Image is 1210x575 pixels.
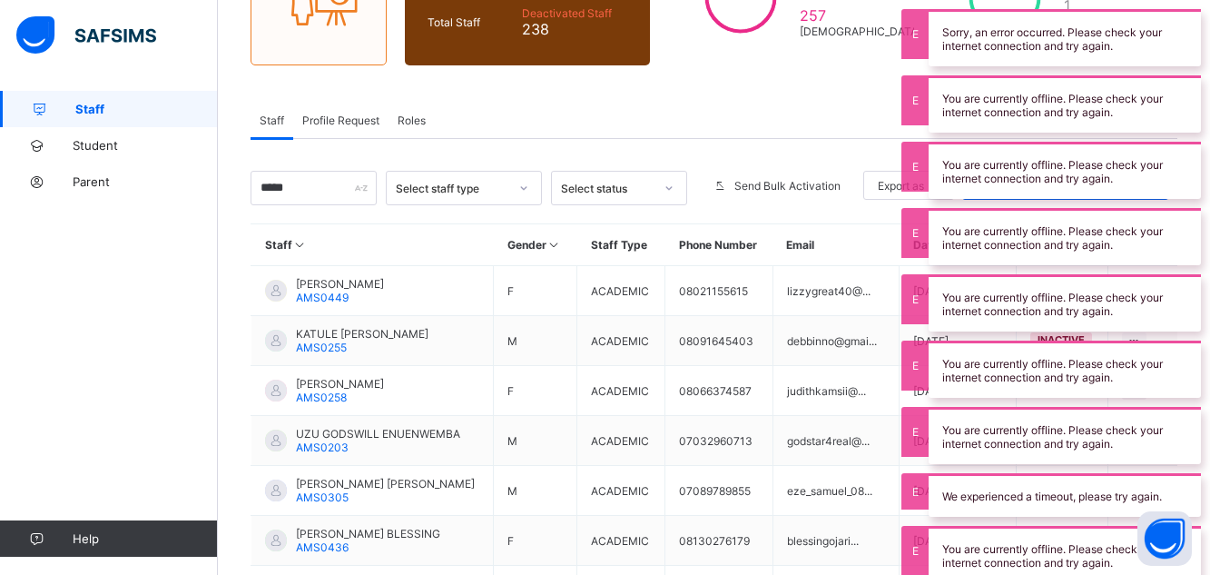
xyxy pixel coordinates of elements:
[900,266,1016,316] td: [DATE]
[296,427,460,441] span: UZU GODSWILL ENUENWEMBA
[75,102,218,116] span: Staff
[665,266,772,316] td: 08021155615
[296,377,384,391] span: [PERSON_NAME]
[577,416,665,466] td: ACADEMIC
[296,391,347,404] span: AMS0258
[929,407,1201,464] div: You are currently offline. Please check your internet connection and try again.
[772,266,900,316] td: lizzygreat40@...
[577,466,665,516] td: ACADEMIC
[423,11,517,34] div: Total Staff
[878,179,924,193] span: Export as
[494,316,577,366] td: M
[929,341,1201,398] div: You are currently offline. Please check your internet connection and try again.
[665,366,772,416] td: 08066374587
[296,491,349,504] span: AMS0305
[772,366,900,416] td: judithkamsii@...
[296,277,384,291] span: [PERSON_NAME]
[900,416,1016,466] td: [DATE]
[929,9,1201,66] div: Sorry, an error occurred. Please check your internet connection and try again.
[929,274,1201,332] div: You are currently offline. Please check your internet connection and try again.
[772,416,900,466] td: godstar4real@...
[494,416,577,466] td: M
[494,466,577,516] td: M
[900,516,1016,566] td: [DATE]
[665,224,772,266] th: Phone Number
[251,224,494,266] th: Staff
[900,366,1016,416] td: [DATE]
[302,114,379,127] span: Profile Request
[900,466,1016,516] td: [DATE]
[396,182,509,195] div: Select staff type
[900,224,1016,266] th: Date Created
[772,516,900,566] td: blessingojari...
[577,366,665,416] td: ACADEMIC
[546,238,562,252] i: Sort in Ascending Order
[665,416,772,466] td: 07032960713
[494,366,577,416] td: F
[929,208,1201,265] div: You are currently offline. Please check your internet connection and try again.
[494,266,577,316] td: F
[800,6,921,25] span: 257
[577,266,665,316] td: ACADEMIC
[73,174,218,189] span: Parent
[577,516,665,566] td: ACADEMIC
[494,516,577,566] td: F
[292,238,308,252] i: Sort in Ascending Order
[734,179,841,193] span: Send Bulk Activation
[665,466,772,516] td: 07089789855
[772,466,900,516] td: eze_samuel_08...
[772,224,900,266] th: Email
[900,316,1016,366] td: [DATE]
[296,441,349,454] span: AMS0203
[296,291,349,304] span: AMS0449
[800,25,921,38] span: [DEMOGRAPHIC_DATA]
[16,16,156,55] img: safsims
[522,6,628,20] span: Deactivated Staff
[494,224,577,266] th: Gender
[929,142,1201,199] div: You are currently offline. Please check your internet connection and try again.
[296,540,349,554] span: AMS0436
[561,182,654,195] div: Select status
[398,114,426,127] span: Roles
[522,20,628,38] span: 238
[577,224,665,266] th: Staff Type
[296,527,440,540] span: [PERSON_NAME] BLESSING
[296,341,347,354] span: AMS0255
[665,516,772,566] td: 08130276179
[665,316,772,366] td: 08091645403
[1137,511,1192,566] button: Open asap
[772,316,900,366] td: debbinno@gmai...
[73,531,217,546] span: Help
[577,316,665,366] td: ACADEMIC
[929,473,1201,517] div: We experienced a timeout, please try again.
[260,114,284,127] span: Staff
[929,75,1201,133] div: You are currently offline. Please check your internet connection and try again.
[73,138,218,153] span: Student
[296,477,475,491] span: [PERSON_NAME] [PERSON_NAME]
[296,327,428,341] span: KATULE [PERSON_NAME]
